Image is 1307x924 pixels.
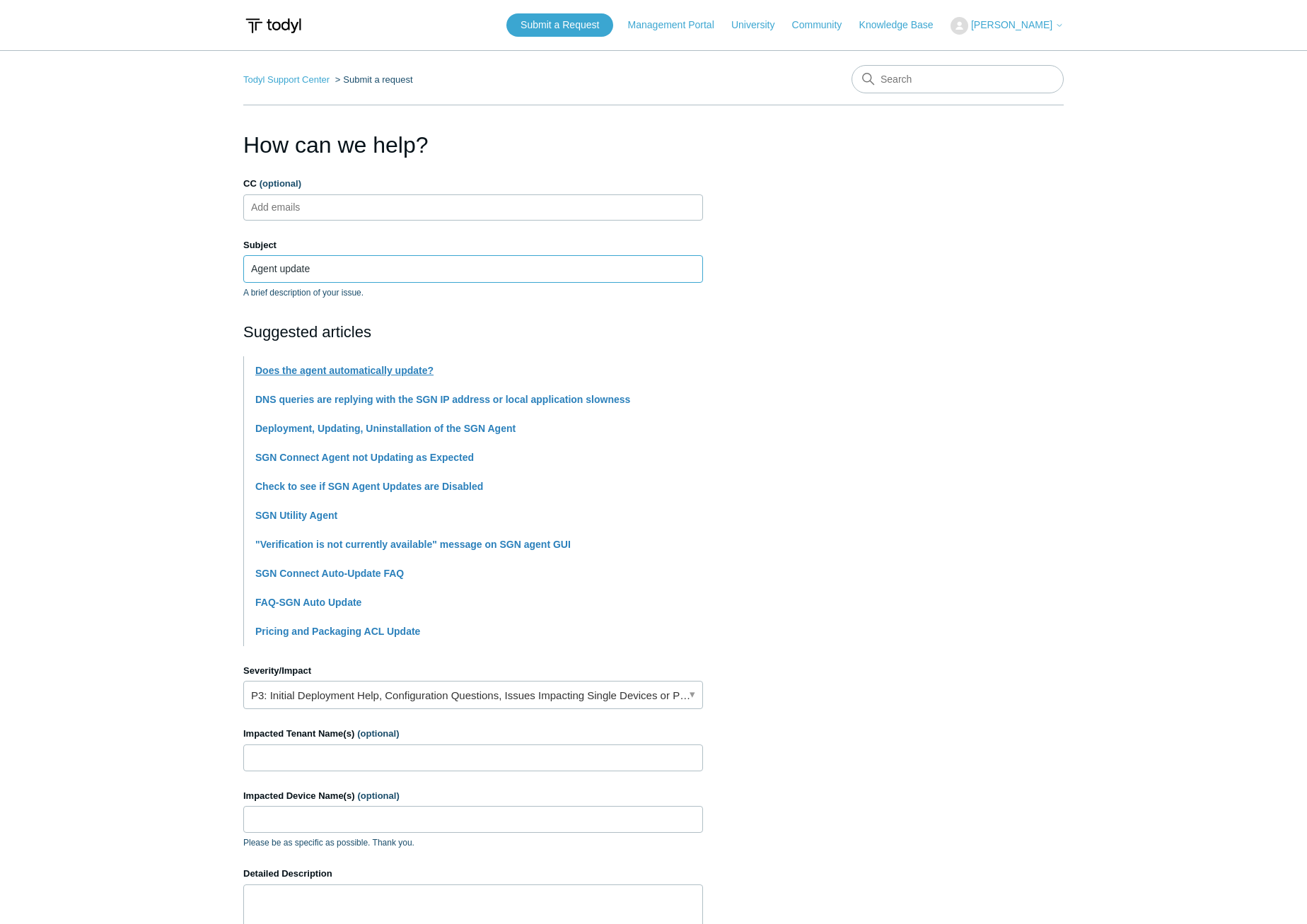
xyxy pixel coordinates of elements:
[506,13,613,37] a: Submit a Request
[243,681,703,709] a: P3: Initial Deployment Help, Configuration Questions, Issues Impacting Single Devices or Past Out...
[243,128,703,162] h1: How can we help?
[731,18,789,33] a: University
[255,365,434,376] a: Does the agent automatically update?
[243,177,703,191] label: CC
[357,728,399,739] span: (optional)
[243,74,332,85] li: Todyl Support Center
[243,789,703,803] label: Impacted Device Name(s)
[243,664,703,678] label: Severity/Impact
[255,597,361,608] a: FAQ-SGN Auto Update
[255,394,630,405] a: DNS queries are replying with the SGN IP address or local application slowness
[243,238,703,252] label: Subject
[246,197,330,218] input: Add emails
[243,836,703,849] p: Please be as specific as possible. Thank you.
[255,481,483,492] a: Check to see if SGN Agent Updates are Disabled
[255,539,571,550] a: "Verification is not currently available" message on SGN agent GUI
[628,18,728,33] a: Management Portal
[243,727,703,741] label: Impacted Tenant Name(s)
[243,286,703,299] p: A brief description of your issue.
[971,19,1052,30] span: [PERSON_NAME]
[358,790,400,801] span: (optional)
[859,18,948,33] a: Knowledge Base
[332,74,413,85] li: Submit a request
[951,17,1064,35] button: [PERSON_NAME]
[792,18,856,33] a: Community
[255,510,337,521] a: SGN Utility Agent
[243,320,703,344] h2: Suggested articles
[260,178,301,189] span: (optional)
[243,867,703,881] label: Detailed Description
[255,423,516,434] a: Deployment, Updating, Uninstallation of the SGN Agent
[243,74,330,85] a: Todyl Support Center
[255,626,420,637] a: Pricing and Packaging ACL Update
[243,13,303,39] img: Todyl Support Center Help Center home page
[255,452,474,463] a: SGN Connect Agent not Updating as Expected
[255,568,404,579] a: SGN Connect Auto-Update FAQ
[852,65,1064,93] input: Search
